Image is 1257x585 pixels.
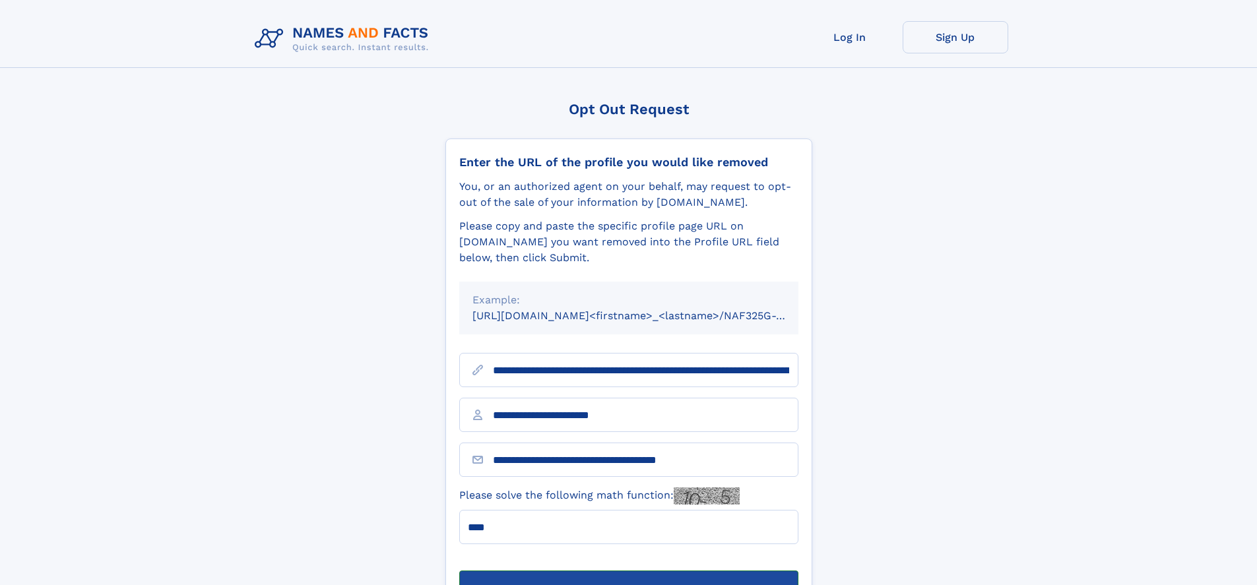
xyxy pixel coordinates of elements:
[903,21,1008,53] a: Sign Up
[459,487,740,505] label: Please solve the following math function:
[797,21,903,53] a: Log In
[472,309,823,322] small: [URL][DOMAIN_NAME]<firstname>_<lastname>/NAF325G-xxxxxxxx
[459,155,798,169] div: Enter the URL of the profile you would like removed
[459,179,798,210] div: You, or an authorized agent on your behalf, may request to opt-out of the sale of your informatio...
[445,101,812,117] div: Opt Out Request
[472,292,785,308] div: Example:
[459,218,798,266] div: Please copy and paste the specific profile page URL on [DOMAIN_NAME] you want removed into the Pr...
[249,21,439,57] img: Logo Names and Facts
